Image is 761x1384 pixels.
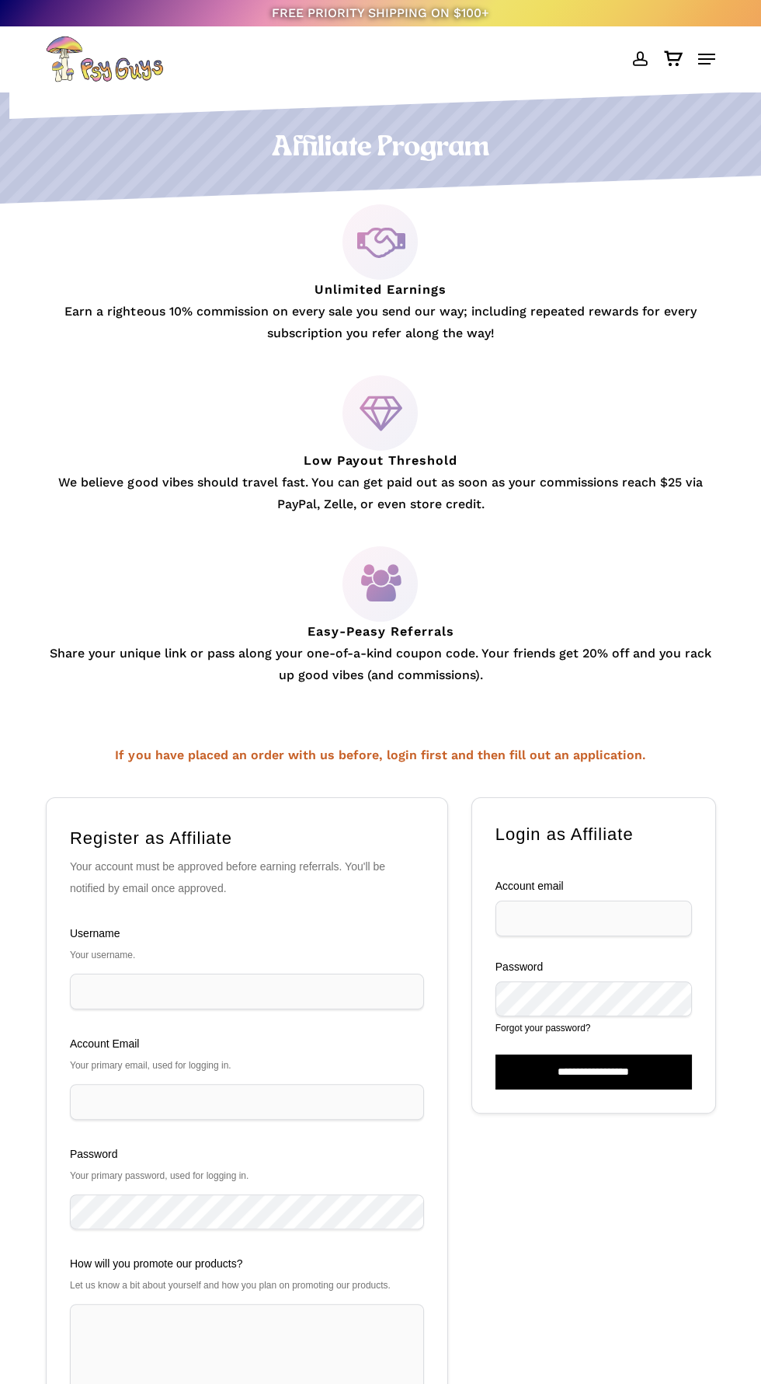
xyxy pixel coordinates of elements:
div: Account Email [70,1033,424,1055]
div: Username [70,922,424,944]
strong: Easy-Peasy Referrals [307,624,453,639]
p: Let us know a bit about yourself and how you plan on promoting our products. [70,1274,424,1296]
p: Your primary password, used for logging in. [70,1165,424,1187]
label: Password [495,956,692,978]
h2: Login as Affiliate [495,821,676,848]
p: Share your unique link or pass along your one-of-a-kind coupon code. Your friends get 20% off and... [46,643,715,686]
p: Your primary email, used for logging in. [70,1055,424,1076]
div: How will you promote our products? [70,1253,424,1274]
strong: If you have placed an order with us before, login first and then fill out an application. [115,748,645,762]
img: PsyGuys [46,36,164,82]
h1: Affiliate Program [46,131,715,166]
strong: Low Payout Threshold [304,453,457,468]
div: Password [70,1143,424,1165]
h2: Register as Affiliate [70,825,424,852]
p: Your username. [70,944,424,966]
p: We believe good vibes should travel fast. You can get paid out as soon as your commissions reach ... [46,472,715,515]
label: Account email [495,875,692,897]
a: Cart [655,36,690,82]
p: Your account must be approved before earning referrals. You'll be notified by email once approved. [70,856,408,899]
a: Navigation Menu [698,51,715,67]
strong: Unlimited Earnings [314,282,447,297]
p: Earn a righteous 10% commission on every sale you send our way; including repeated rewards for ev... [46,301,715,344]
a: Forgot your password? [495,1023,591,1034]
